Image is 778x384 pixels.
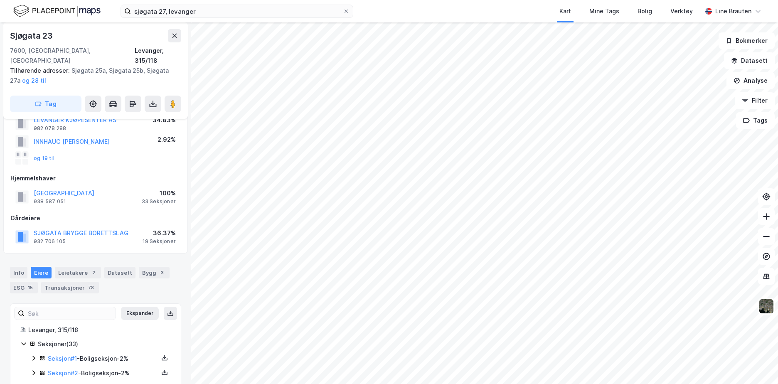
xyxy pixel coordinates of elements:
[10,66,175,86] div: Sjøgata 25a, Sjøgata 25b, Sjøgata 27a
[34,238,66,245] div: 932 706 105
[121,307,159,320] button: Ekspander
[31,267,52,278] div: Eiere
[158,135,176,145] div: 2.92%
[559,6,571,16] div: Kart
[726,72,775,89] button: Analyse
[13,4,101,18] img: logo.f888ab2527a4732fd821a326f86c7f29.svg
[719,32,775,49] button: Bokmerker
[758,298,774,314] img: 9k=
[158,268,166,277] div: 3
[48,355,77,362] a: Seksjon#1
[48,368,158,378] div: - Boligseksjon - 2%
[34,198,66,205] div: 938 587 051
[131,5,343,17] input: Søk på adresse, matrikkel, gårdeiere, leietakere eller personer
[589,6,619,16] div: Mine Tags
[10,46,135,66] div: 7600, [GEOGRAPHIC_DATA], [GEOGRAPHIC_DATA]
[26,283,34,292] div: 15
[48,354,158,364] div: - Boligseksjon - 2%
[55,267,101,278] div: Leietakere
[736,112,775,129] button: Tags
[143,238,176,245] div: 19 Seksjoner
[10,282,38,293] div: ESG
[670,6,693,16] div: Verktøy
[89,268,98,277] div: 2
[86,283,96,292] div: 78
[34,125,66,132] div: 982 078 288
[25,307,116,320] input: Søk
[638,6,652,16] div: Bolig
[715,6,751,16] div: Line Brauten
[104,267,135,278] div: Datasett
[10,96,81,112] button: Tag
[724,52,775,69] button: Datasett
[142,188,176,198] div: 100%
[10,213,181,223] div: Gårdeiere
[10,267,27,278] div: Info
[735,92,775,109] button: Filter
[48,369,78,377] a: Seksjon#2
[143,228,176,238] div: 36.37%
[10,29,54,42] div: Sjøgata 23
[153,115,176,125] div: 34.83%
[28,325,171,335] div: Levanger, 315/118
[139,267,170,278] div: Bygg
[38,339,171,349] div: Seksjoner ( 33 )
[736,344,778,384] div: Kontrollprogram for chat
[736,344,778,384] iframe: Chat Widget
[142,198,176,205] div: 33 Seksjoner
[10,173,181,183] div: Hjemmelshaver
[135,46,181,66] div: Levanger, 315/118
[10,67,71,74] span: Tilhørende adresser:
[41,282,99,293] div: Transaksjoner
